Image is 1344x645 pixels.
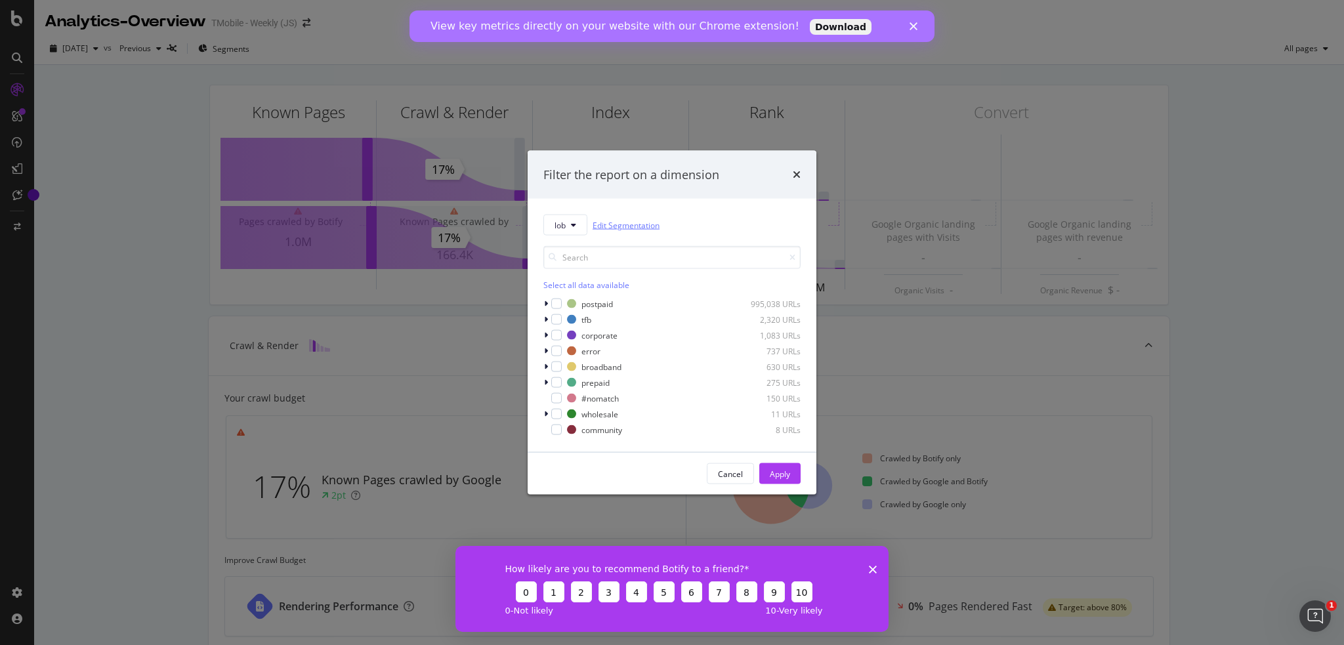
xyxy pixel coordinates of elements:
[543,166,719,183] div: Filter the report on a dimension
[707,463,754,484] button: Cancel
[581,392,619,404] div: #nomatch
[581,377,610,388] div: prepaid
[593,218,660,232] a: Edit Segmentation
[1326,600,1337,611] span: 1
[500,12,513,20] div: Close
[736,329,801,341] div: 1,083 URLs
[793,166,801,183] div: times
[543,280,801,291] div: Select all data available
[770,468,790,479] div: Apply
[581,408,618,419] div: wholesale
[543,246,801,269] input: Search
[736,298,801,309] div: 995,038 URLs
[581,329,618,341] div: corporate
[581,345,600,356] div: error
[759,463,801,484] button: Apply
[736,408,801,419] div: 11 URLs
[736,361,801,372] div: 630 URLs
[581,424,622,435] div: community
[736,392,801,404] div: 150 URLs
[555,219,566,230] span: lob
[409,10,934,42] iframe: Intercom live chat banner
[1299,600,1331,632] iframe: Intercom live chat
[736,377,801,388] div: 275 URLs
[543,215,587,236] button: lob
[718,468,743,479] div: Cancel
[581,298,613,309] div: postpaid
[736,424,801,435] div: 8 URLs
[581,361,621,372] div: broadband
[528,150,816,495] div: modal
[736,345,801,356] div: 737 URLs
[455,546,889,632] iframe: Survey from Botify
[736,314,801,325] div: 2,320 URLs
[581,314,591,325] div: tfb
